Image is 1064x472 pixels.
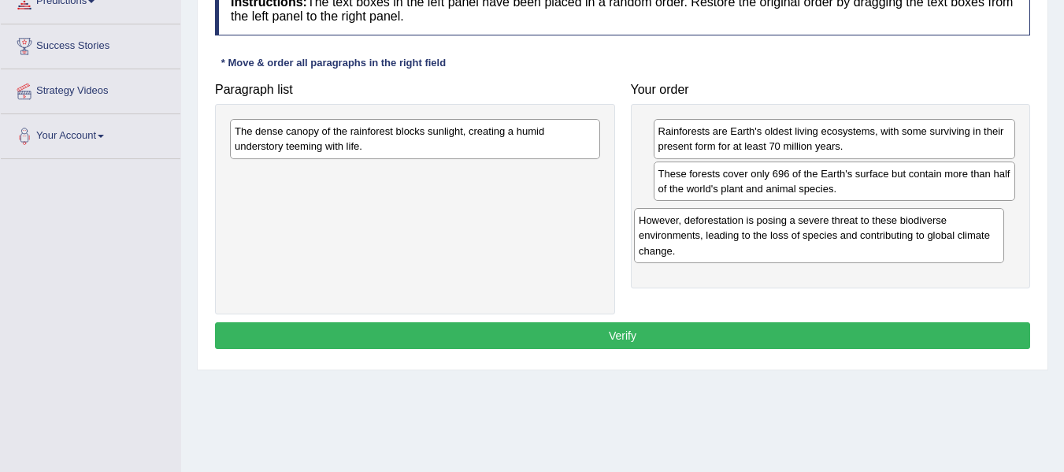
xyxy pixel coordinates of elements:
[215,322,1030,349] button: Verify
[215,83,615,97] h4: Paragraph list
[1,69,180,109] a: Strategy Videos
[654,162,1016,201] div: These forests cover only 696 of the Earth's surface but contain more than half of the world's pla...
[1,114,180,154] a: Your Account
[654,119,1016,158] div: Rainforests are Earth's oldest living ecosystems, with some surviving in their present form for a...
[215,55,452,70] div: * Move & order all paragraphs in the right field
[631,83,1031,97] h4: Your order
[634,208,1004,262] div: However, deforestation is posing a severe threat to these biodiverse environments, leading to the...
[230,119,600,158] div: The dense canopy of the rainforest blocks sunlight, creating a humid understory teeming with life.
[1,24,180,64] a: Success Stories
